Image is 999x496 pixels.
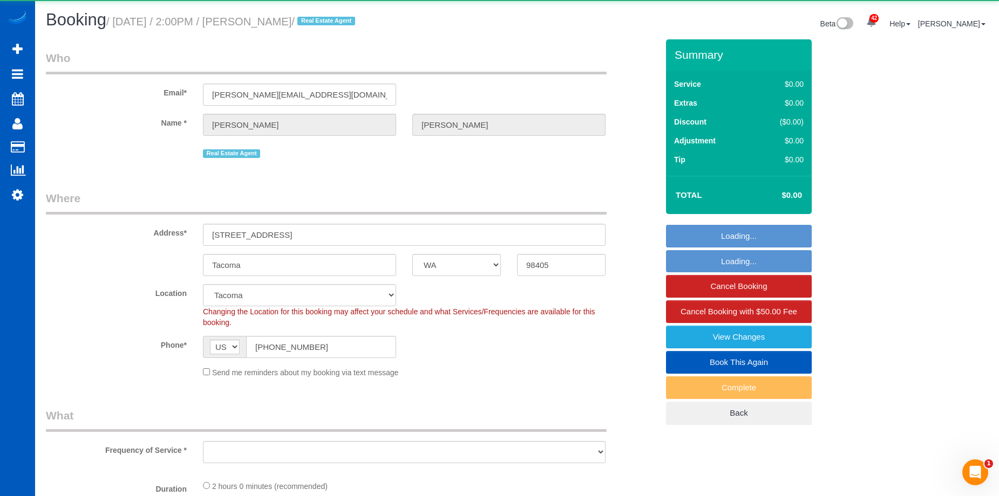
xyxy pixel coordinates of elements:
[674,135,716,146] label: Adjustment
[674,98,697,108] label: Extras
[6,11,28,26] img: Automaid Logo
[666,275,812,298] a: Cancel Booking
[674,116,706,127] label: Discount
[666,326,812,348] a: View Changes
[757,98,804,108] div: $0.00
[984,459,993,468] span: 1
[918,19,986,28] a: [PERSON_NAME]
[820,19,854,28] a: Beta
[757,135,804,146] div: $0.00
[38,84,195,98] label: Email*
[46,50,607,74] legend: Who
[757,79,804,89] div: $0.00
[38,224,195,238] label: Address*
[203,84,396,106] input: Email*
[835,17,853,31] img: New interface
[46,190,607,215] legend: Where
[38,441,195,456] label: Frequency of Service *
[246,336,396,358] input: Phone*
[212,368,399,377] span: Send me reminders about my booking via text message
[675,49,806,61] h3: Summary
[889,19,910,28] a: Help
[291,16,358,27] span: /
[666,300,812,323] a: Cancel Booking with $50.00 Fee
[517,254,606,276] input: Zip Code*
[962,459,988,485] iframe: Intercom live chat
[38,336,195,350] label: Phone*
[674,154,685,165] label: Tip
[676,190,702,199] strong: Total
[38,284,195,299] label: Location
[674,79,701,89] label: Service
[46,10,106,29] span: Booking
[297,17,355,25] span: Real Estate Agent
[203,149,260,158] span: Real Estate Agent
[757,154,804,165] div: $0.00
[203,254,396,276] input: City*
[666,351,812,374] a: Book This Again
[203,307,595,327] span: Changing the Location for this booking may affect your schedule and what Services/Frequencies are...
[412,114,606,136] input: Last Name*
[666,402,812,424] a: Back
[46,408,607,432] legend: What
[750,191,802,200] h4: $0.00
[106,16,358,27] small: / [DATE] / 2:00PM / [PERSON_NAME]
[681,307,797,316] span: Cancel Booking with $50.00 Fee
[38,114,195,128] label: Name *
[757,116,804,127] div: ($0.00)
[869,14,879,23] span: 42
[203,114,396,136] input: First Name*
[861,11,882,35] a: 42
[38,480,195,494] label: Duration
[212,482,328,491] span: 2 hours 0 minutes (recommended)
